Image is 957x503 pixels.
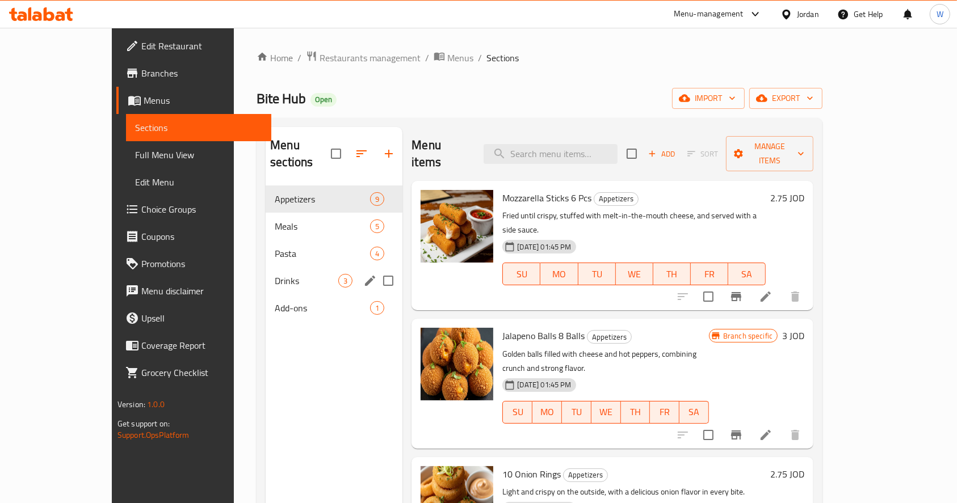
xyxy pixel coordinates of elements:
[684,404,704,420] span: SA
[596,404,616,420] span: WE
[749,88,822,109] button: export
[141,257,263,270] span: Promotions
[266,213,402,240] div: Meals5
[696,285,720,308] span: Select to update
[621,401,650,424] button: TH
[425,51,429,65] li: /
[370,247,384,260] div: items
[674,7,744,21] div: Menu-management
[266,185,402,213] div: Appetizers9
[144,94,263,107] span: Menus
[116,32,272,60] a: Edit Restaurant
[266,240,402,267] div: Pasta4
[728,263,766,285] button: SA
[594,192,638,205] span: Appetizers
[478,51,482,65] li: /
[348,140,375,167] span: Sort sections
[275,301,370,315] span: Add-ons
[434,50,473,65] a: Menus
[782,283,809,310] button: delete
[371,303,384,314] span: 1
[117,428,190,442] a: Support.OpsPlatform
[681,91,736,105] span: import
[486,51,519,65] span: Sections
[583,266,611,282] span: TU
[513,379,576,390] span: [DATE] 01:45 PM
[507,266,536,282] span: SU
[375,140,402,167] button: Add section
[578,263,616,285] button: TU
[647,147,677,160] span: Add
[117,397,145,412] span: Version:
[297,51,301,65] li: /
[116,196,272,223] a: Choice Groups
[135,175,263,189] span: Edit Menu
[502,189,591,206] span: Mozzarella Sticks 6 Pcs
[116,305,272,332] a: Upsell
[275,247,370,260] div: Pasta
[620,266,649,282] span: WE
[782,421,809,449] button: delete
[759,428,773,442] a: Edit menu item
[141,230,263,243] span: Coupons
[141,339,263,352] span: Coverage Report
[135,148,263,162] span: Full Menu View
[654,404,675,420] span: FR
[566,404,587,420] span: TU
[735,140,805,168] span: Manage items
[733,266,761,282] span: SA
[371,248,384,259] span: 4
[275,192,370,206] span: Appetizers
[540,263,578,285] button: MO
[532,401,562,424] button: MO
[306,50,421,65] a: Restaurants management
[116,87,272,114] a: Menus
[141,202,263,216] span: Choice Groups
[310,95,337,104] span: Open
[116,332,272,359] a: Coverage Report
[653,263,691,285] button: TH
[726,136,814,171] button: Manage items
[275,219,370,233] span: Meals
[658,266,686,282] span: TH
[626,404,646,420] span: TH
[537,404,557,420] span: MO
[562,401,591,424] button: TU
[116,223,272,250] a: Coupons
[266,294,402,322] div: Add-ons1
[672,88,745,109] button: import
[782,328,804,344] h6: 3 JOD
[502,209,766,237] p: Fried until crispy, stuffed with melt-in-the-mouth cheese, and served with a side sauce.
[591,401,621,424] button: WE
[770,466,804,482] h6: 2.75 JOD
[587,331,631,344] span: Appetizers
[370,301,384,315] div: items
[644,145,680,163] span: Add item
[502,485,766,499] p: Light and crispy on the outside, with a delicious onion flavor in every bite.
[310,93,337,107] div: Open
[507,404,528,420] span: SU
[126,114,272,141] a: Sections
[484,144,618,164] input: search
[937,8,943,20] span: W
[270,137,331,171] h2: Menu sections
[594,192,639,206] div: Appetizers
[502,327,585,344] span: Jalapeno Balls 8 Balls
[257,50,822,65] nav: breadcrumb
[502,401,532,424] button: SU
[324,142,348,166] span: Select all sections
[650,401,679,424] button: FR
[147,397,165,412] span: 1.0.0
[141,311,263,325] span: Upsell
[116,250,272,277] a: Promotions
[275,274,338,288] span: Drinks
[371,194,384,205] span: 9
[680,145,726,163] span: Select section first
[370,219,384,233] div: items
[370,192,384,206] div: items
[644,145,680,163] button: Add
[371,221,384,232] span: 5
